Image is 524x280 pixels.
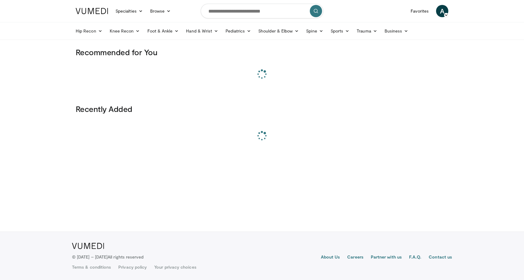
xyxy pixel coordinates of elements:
a: Partner with us [371,254,402,261]
a: Favorites [407,5,432,17]
a: Spine [302,25,327,37]
p: © [DATE] – [DATE] [72,254,144,260]
img: VuMedi Logo [76,8,108,14]
a: Business [381,25,412,37]
a: Privacy policy [118,264,147,270]
a: Contact us [429,254,452,261]
span: All rights reserved [108,254,143,259]
a: F.A.Q. [409,254,421,261]
a: Careers [347,254,363,261]
input: Search topics, interventions [201,4,323,18]
a: Browse [146,5,175,17]
a: Knee Recon [106,25,144,37]
h3: Recommended for You [76,47,448,57]
a: Specialties [112,5,146,17]
a: Foot & Ankle [144,25,183,37]
a: Shoulder & Elbow [255,25,302,37]
a: Terms & conditions [72,264,111,270]
a: Pediatrics [222,25,255,37]
a: Hip Recon [72,25,106,37]
img: VuMedi Logo [72,243,104,249]
a: Your privacy choices [154,264,196,270]
a: Sports [327,25,353,37]
a: A [436,5,448,17]
a: Hand & Wrist [182,25,222,37]
h3: Recently Added [76,104,448,114]
a: Trauma [353,25,381,37]
a: About Us [321,254,340,261]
